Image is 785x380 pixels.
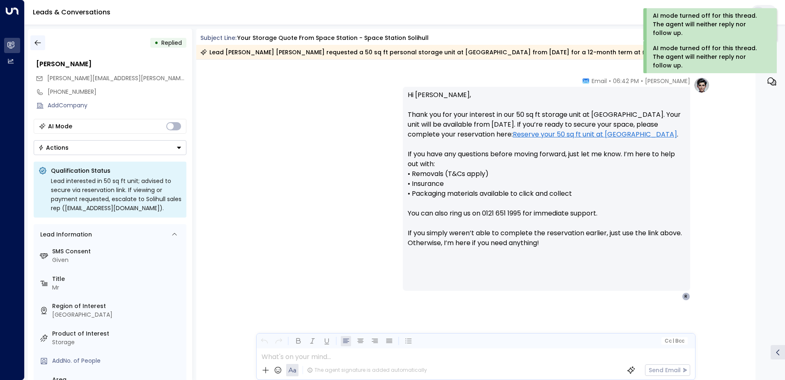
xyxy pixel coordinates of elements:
[52,302,183,310] label: Region of Interest
[52,329,183,338] label: Product of Interest
[693,77,710,93] img: profile-logo.png
[48,122,72,130] div: AI Mode
[48,101,186,110] div: AddCompany
[613,77,639,85] span: 06:42 PM
[592,77,607,85] span: Email
[52,338,183,347] div: Storage
[653,12,766,37] div: AI mode turned off for this thread. The agent will neither reply nor follow up.
[664,338,684,344] span: Cc Bcc
[673,338,674,344] span: |
[52,310,183,319] div: [GEOGRAPHIC_DATA]
[51,167,181,175] p: Qualification Status
[52,357,183,365] div: AddNo. of People
[52,247,183,256] label: SMS Consent
[661,337,687,345] button: Cc|Bcc
[161,39,182,47] span: Replied
[200,34,236,42] span: Subject Line:
[34,140,186,155] button: Actions
[408,90,685,258] p: Hi [PERSON_NAME], Thank you for your interest in our 50 sq ft storage unit at [GEOGRAPHIC_DATA]. ...
[33,7,110,17] a: Leads & Conversations
[645,77,690,85] span: [PERSON_NAME]
[259,336,269,346] button: Undo
[513,130,677,139] a: Reserve your 50 sq ft unit at [GEOGRAPHIC_DATA]
[52,256,183,264] div: Given
[237,34,429,42] div: Your storage quote from Space Station - Space Station Solihull
[34,140,186,155] div: Button group with a nested menu
[52,275,183,283] label: Title
[273,336,284,346] button: Redo
[641,77,643,85] span: •
[52,283,183,292] div: Mr
[307,366,427,374] div: The agent signature is added automatically
[51,176,181,213] div: Lead interested in 50 sq ft unit; advised to secure via reservation link. If viewing or payment r...
[609,77,611,85] span: •
[47,74,232,82] span: [PERSON_NAME][EMAIL_ADDRESS][PERSON_NAME][DOMAIN_NAME]
[38,144,69,151] div: Actions
[37,230,92,239] div: Lead Information
[48,88,186,96] div: [PHONE_NUMBER]
[682,292,690,301] div: R
[47,74,186,83] span: reiss.gough@yahoo.com
[36,59,186,69] div: [PERSON_NAME]
[200,48,705,56] div: Lead [PERSON_NAME] [PERSON_NAME] requested a 50 sq ft personal storage unit at [GEOGRAPHIC_DATA] ...
[154,35,158,50] div: •
[653,44,766,70] div: AI mode turned off for this thread. The agent will neither reply nor follow up.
